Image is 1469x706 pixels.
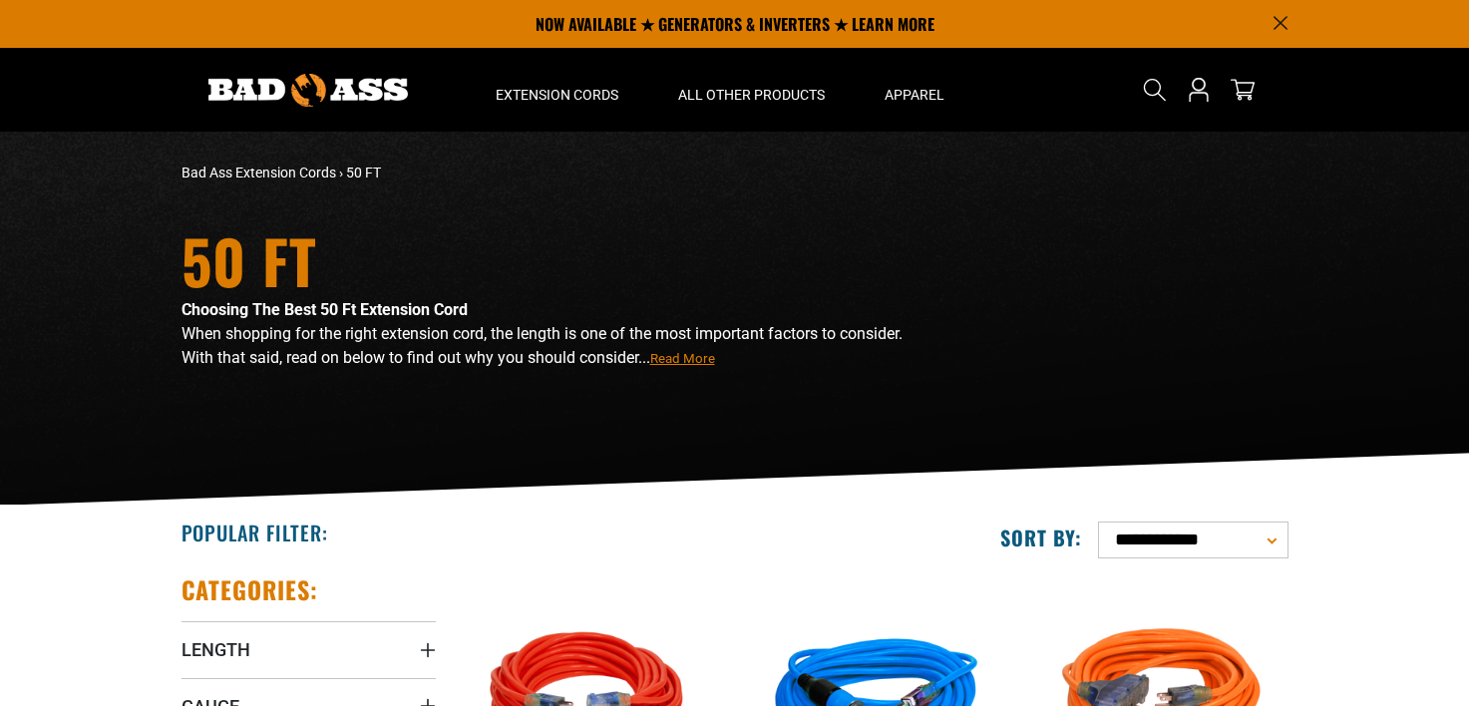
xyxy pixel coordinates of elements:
[339,165,343,180] span: ›
[496,86,618,104] span: Extension Cords
[182,322,910,370] p: When shopping for the right extension cord, the length is one of the most important factors to co...
[182,300,468,319] strong: Choosing The Best 50 Ft Extension Cord
[208,74,408,107] img: Bad Ass Extension Cords
[182,165,336,180] a: Bad Ass Extension Cords
[1139,74,1171,106] summary: Search
[885,86,944,104] span: Apparel
[346,165,381,180] span: 50 FT
[650,351,715,366] span: Read More
[182,230,910,290] h1: 50 FT
[182,638,250,661] span: Length
[648,48,855,132] summary: All Other Products
[466,48,648,132] summary: Extension Cords
[678,86,825,104] span: All Other Products
[855,48,974,132] summary: Apparel
[182,621,436,677] summary: Length
[182,574,319,605] h2: Categories:
[182,163,910,183] nav: breadcrumbs
[1000,525,1082,550] label: Sort by:
[182,520,328,545] h2: Popular Filter:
